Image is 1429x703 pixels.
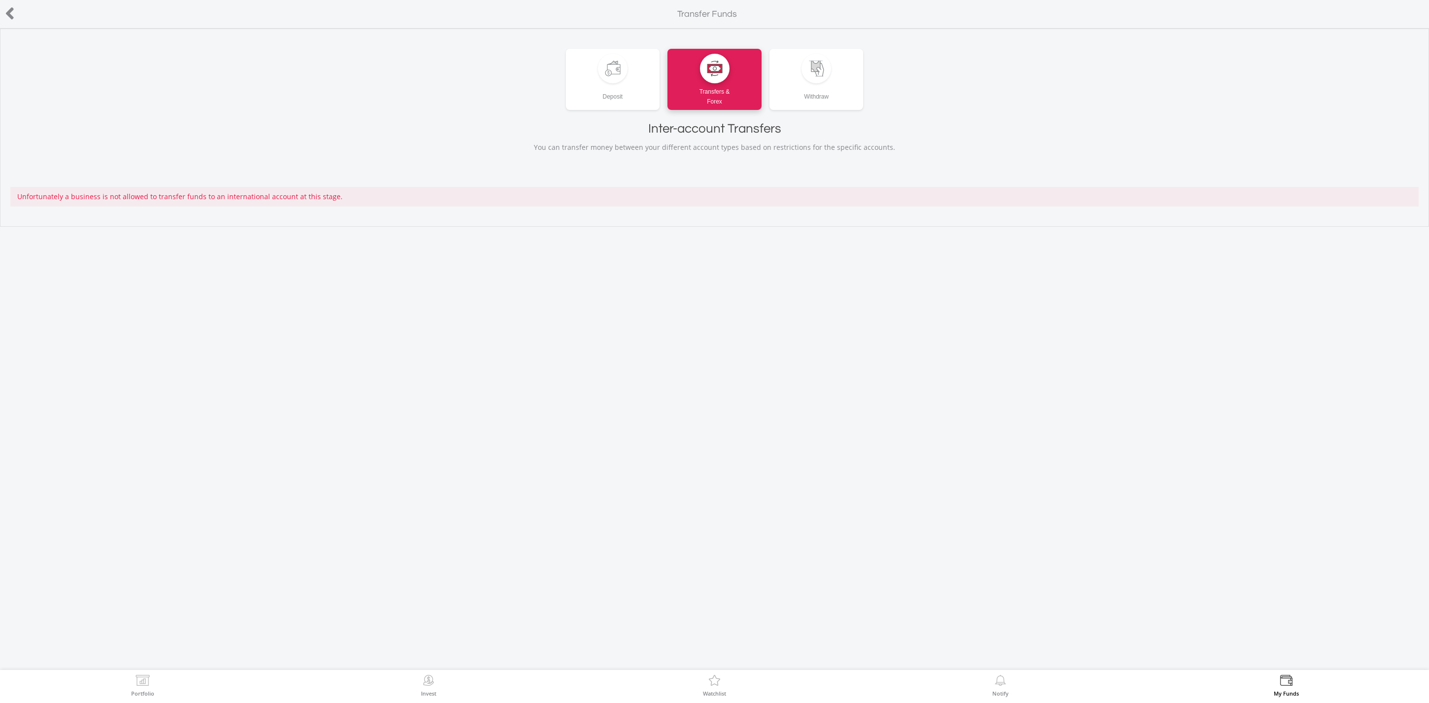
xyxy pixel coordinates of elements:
img: Invest Now [421,675,436,689]
p: You can transfer money between your different account types based on restrictions for the specifi... [10,142,1419,152]
label: Portfolio [131,691,154,696]
label: Notify [992,691,1009,696]
a: Withdraw [769,49,864,110]
a: Notify [992,675,1009,696]
img: View Funds [1279,675,1294,689]
a: Watchlist [703,675,726,696]
a: Transfers &Forex [667,49,762,110]
img: View Portfolio [135,675,150,689]
div: Withdraw [769,83,864,102]
div: Transfers & Forex [667,83,762,106]
a: My Funds [1274,675,1299,696]
a: Invest [421,675,436,696]
label: Watchlist [703,691,726,696]
div: Unfortunately a business is not allowed to transfer funds to an international account at this stage. [10,187,1419,207]
label: My Funds [1274,691,1299,696]
img: Watchlist [707,675,722,689]
label: Transfer Funds [677,8,737,21]
a: Portfolio [131,675,154,696]
img: View Notifications [993,675,1008,689]
h1: Inter-account Transfers [10,120,1419,138]
a: Deposit [566,49,660,110]
label: Invest [421,691,436,696]
div: Deposit [566,83,660,102]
